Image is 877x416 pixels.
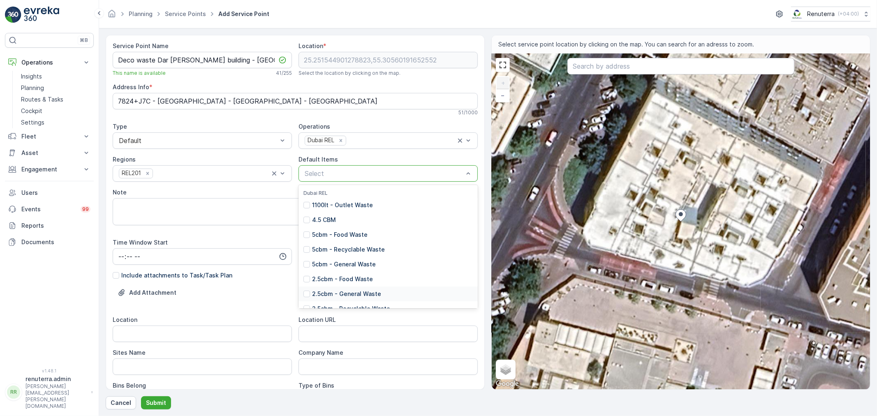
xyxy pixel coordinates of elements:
p: Operations [21,58,77,67]
label: Type [113,123,127,130]
p: Planning [21,84,44,92]
a: Insights [18,71,94,82]
a: Reports [5,217,94,234]
label: Type of Bins [299,382,334,389]
p: 5cbm - Recyclable Waste [312,245,385,254]
label: Default Items [299,156,338,163]
button: RRrenuterra.admin[PERSON_NAME][EMAIL_ADDRESS][PERSON_NAME][DOMAIN_NAME] [5,375,94,409]
label: Location [113,316,137,323]
p: Add Attachment [129,289,176,297]
p: 51 / 1000 [458,109,478,116]
p: 41 / 255 [276,70,292,76]
p: Events [21,205,76,213]
a: Settings [18,117,94,128]
p: Documents [21,238,90,246]
label: Company Name [299,349,343,356]
a: Zoom Out [497,89,509,102]
label: Address Info [113,83,149,90]
label: Location URL [299,316,336,323]
p: 2.5cbm - General Waste [312,290,381,298]
p: 1100lt - Outlet Waste [312,201,373,209]
span: Select service point location by clicking on the map. You can search for an adresss to zoom. [498,40,754,49]
a: Open this area in Google Maps (opens a new window) [494,379,521,389]
a: Events99 [5,201,94,217]
p: Submit [146,399,166,407]
a: Service Points [165,10,206,17]
button: Engagement [5,161,94,178]
p: Insights [21,72,42,81]
p: Users [21,189,90,197]
span: − [501,92,505,99]
p: Fleet [21,132,77,141]
button: Asset [5,145,94,161]
button: Operations [5,54,94,71]
label: Bins Belong [113,382,146,389]
p: Select [305,169,463,178]
div: RR [7,386,20,399]
button: Cancel [106,396,136,409]
img: logo [5,7,21,23]
p: ⌘B [80,37,88,44]
a: Layers [497,361,515,379]
p: Reports [21,222,90,230]
p: Asset [21,149,77,157]
label: Operations [299,123,330,130]
p: Cancel [111,399,131,407]
span: + [501,79,505,86]
p: 5cbm - General Waste [312,260,376,268]
label: Regions [113,156,136,163]
p: ( +04:00 ) [838,11,859,17]
p: Dubai REL [303,190,473,196]
label: Sites Name [113,349,146,356]
p: 2.5cbm - Recyclable Waste [312,305,390,313]
img: logo_light-DOdMpM7g.png [24,7,59,23]
a: Planning [129,10,153,17]
p: [PERSON_NAME][EMAIL_ADDRESS][PERSON_NAME][DOMAIN_NAME] [25,383,87,409]
p: renuterra.admin [25,375,87,383]
a: Planning [18,82,94,94]
p: 4.5 CBM [312,216,336,224]
button: Submit [141,396,171,409]
span: This name is available [113,70,166,76]
p: Settings [21,118,44,127]
span: v 1.48.1 [5,368,94,373]
div: REL201 [119,169,142,178]
span: Add Service Point [217,10,271,18]
a: Routes & Tasks [18,94,94,105]
div: Remove REL201 [143,170,152,177]
p: Cockpit [21,107,42,115]
p: Routes & Tasks [21,95,63,104]
img: Google [494,379,521,389]
p: Renuterra [807,10,835,18]
button: Fleet [5,128,94,145]
p: 99 [82,206,89,213]
p: 5cbm - Food Waste [312,231,368,239]
p: Engagement [21,165,77,173]
label: Location [299,42,323,49]
a: Zoom In [497,77,509,89]
a: Users [5,185,94,201]
button: Upload File [113,286,181,299]
a: Documents [5,234,94,250]
a: Homepage [107,12,116,19]
span: Select the location by clicking on the map. [299,70,400,76]
label: Note [113,189,127,196]
a: Cockpit [18,105,94,117]
div: Remove Dubai REL [336,137,345,144]
a: View Fullscreen [497,59,509,71]
p: 2.5cbm - Food Waste [312,275,373,283]
img: Screenshot_2024-07-26_at_13.33.01.png [791,9,804,18]
button: Renuterra(+04:00) [791,7,870,21]
label: Time Window Start [113,239,168,246]
label: Service Point Name [113,42,169,49]
input: Search by address [567,58,794,74]
div: Dubai REL [305,136,336,145]
p: Include attachments to Task/Task Plan [121,271,232,280]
